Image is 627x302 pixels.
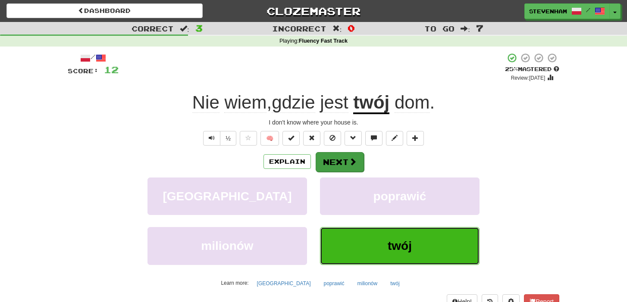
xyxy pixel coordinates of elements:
span: stevenham [529,7,567,15]
a: Dashboard [6,3,203,18]
button: Reset to 0% Mastered (alt+r) [303,131,320,146]
button: Favorite sentence (alt+f) [240,131,257,146]
span: milionów [201,239,253,252]
div: Mastered [505,65,559,73]
button: milionów [353,277,382,290]
span: / [586,7,590,13]
u: twój [353,92,389,114]
div: / [68,53,119,63]
span: : [180,25,189,32]
span: , [192,92,354,112]
button: milionów [147,227,307,265]
span: To go [424,24,455,33]
button: Set this sentence to 100% Mastered (alt+m) [282,131,300,146]
span: Score: [68,67,99,75]
div: Text-to-speech controls [201,131,236,146]
span: dom [395,92,430,113]
small: Learn more: [221,280,248,286]
span: Incorrect [272,24,326,33]
button: Add to collection (alt+a) [407,131,424,146]
span: twój [388,239,412,252]
span: wiem [224,92,266,113]
span: : [461,25,470,32]
button: ½ [220,131,236,146]
a: Clozemaster [216,3,412,19]
button: Discuss sentence (alt+u) [365,131,382,146]
span: 3 [195,23,203,33]
button: [GEOGRAPHIC_DATA] [252,277,316,290]
span: poprawić [373,190,426,203]
span: 0 [348,23,355,33]
span: 12 [104,64,119,75]
small: Review: [DATE] [511,75,545,81]
span: 25 % [505,65,518,72]
button: twój [320,227,480,265]
button: Edit sentence (alt+d) [386,131,403,146]
button: poprawić [320,177,480,215]
button: Ignore sentence (alt+i) [324,131,341,146]
span: . [389,92,435,113]
button: [GEOGRAPHIC_DATA] [147,177,307,215]
button: twój [386,277,404,290]
div: I don't know where your house is. [68,118,559,127]
button: Grammar (alt+g) [345,131,362,146]
button: 🧠 [260,131,279,146]
a: stevenham / [524,3,610,19]
button: Next [316,152,364,172]
span: Nie [192,92,219,113]
span: 7 [476,23,483,33]
span: : [332,25,342,32]
button: Explain [263,154,311,169]
span: gdzie [272,92,315,113]
span: jest [320,92,348,113]
span: [GEOGRAPHIC_DATA] [163,190,292,203]
span: Correct [132,24,174,33]
button: Play sentence audio (ctl+space) [203,131,220,146]
strong: Fluency Fast Track [299,38,348,44]
button: poprawić [319,277,349,290]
